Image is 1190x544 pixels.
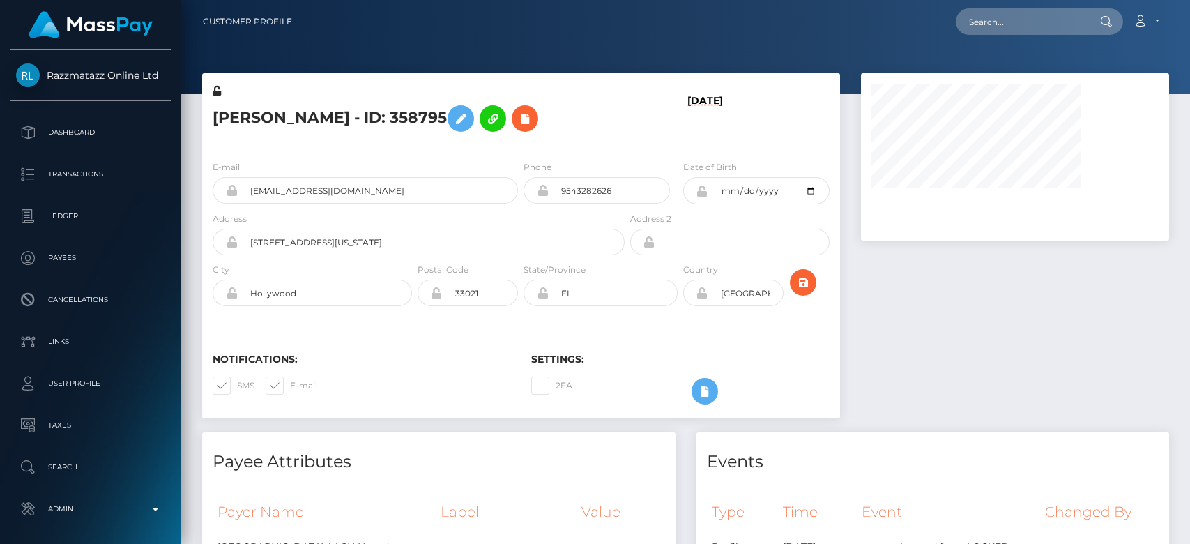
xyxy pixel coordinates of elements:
[213,213,247,225] label: Address
[10,157,171,192] a: Transactions
[16,415,165,436] p: Taxes
[16,206,165,227] p: Ledger
[213,354,510,365] h6: Notifications:
[10,199,171,234] a: Ledger
[203,7,292,36] a: Customer Profile
[524,161,551,174] label: Phone
[778,493,857,531] th: Time
[524,264,586,276] label: State/Province
[16,373,165,394] p: User Profile
[687,95,723,144] h6: [DATE]
[16,63,40,87] img: Razzmatazz Online Ltd
[531,354,829,365] h6: Settings:
[213,493,436,531] th: Payer Name
[10,450,171,485] a: Search
[707,450,1159,474] h4: Events
[10,492,171,527] a: Admin
[213,98,617,139] h5: [PERSON_NAME] - ID: 358795
[213,264,229,276] label: City
[266,377,317,395] label: E-mail
[10,366,171,401] a: User Profile
[10,324,171,359] a: Links
[630,213,671,225] label: Address 2
[10,241,171,275] a: Payees
[956,8,1087,35] input: Search...
[707,493,779,531] th: Type
[1040,493,1159,531] th: Changed By
[29,11,153,38] img: MassPay Logo
[16,164,165,185] p: Transactions
[10,69,171,82] span: Razzmatazz Online Ltd
[418,264,468,276] label: Postal Code
[683,264,718,276] label: Country
[16,289,165,310] p: Cancellations
[213,377,254,395] label: SMS
[213,161,240,174] label: E-mail
[213,450,665,474] h4: Payee Attributes
[436,493,577,531] th: Label
[16,248,165,269] p: Payees
[531,377,572,395] label: 2FA
[577,493,664,531] th: Value
[10,115,171,150] a: Dashboard
[10,408,171,443] a: Taxes
[16,499,165,520] p: Admin
[10,282,171,317] a: Cancellations
[16,122,165,143] p: Dashboard
[857,493,1039,531] th: Event
[16,457,165,478] p: Search
[683,161,737,174] label: Date of Birth
[16,331,165,352] p: Links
